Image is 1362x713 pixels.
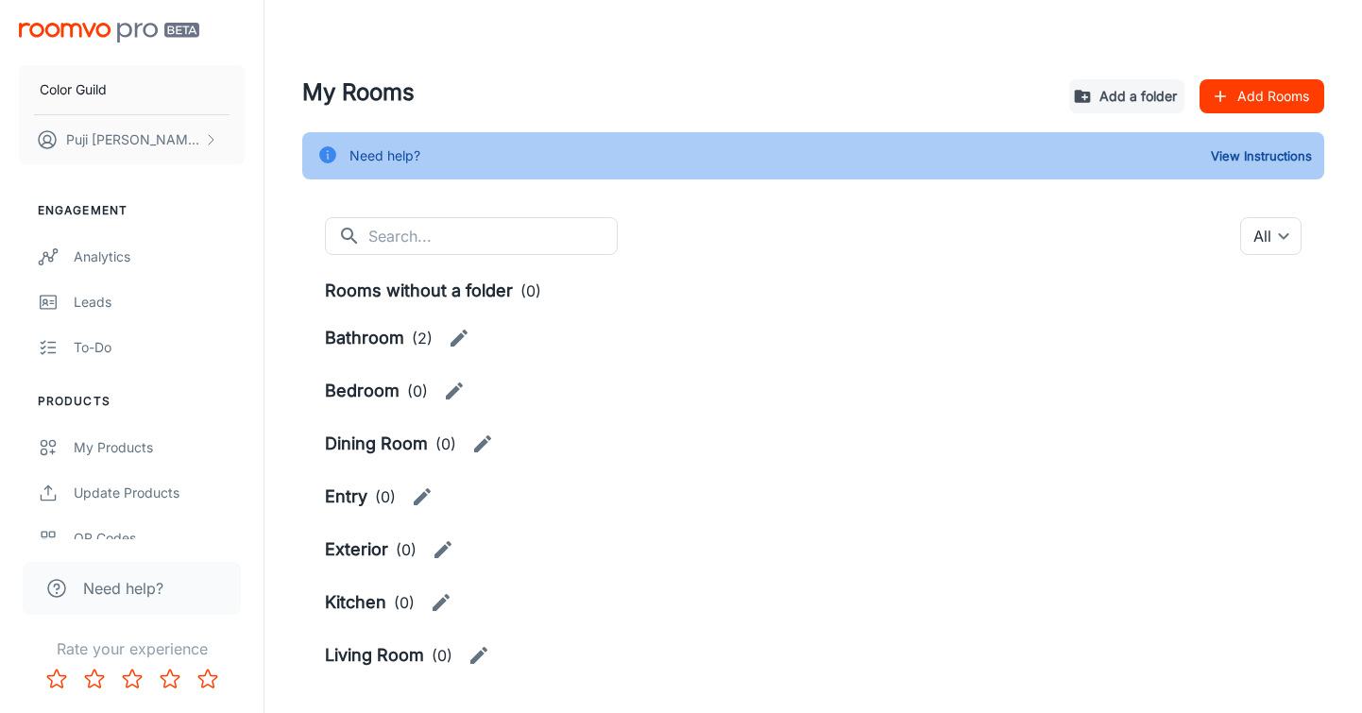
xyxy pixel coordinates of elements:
[349,138,420,174] div: Need help?
[325,378,400,404] h6: Bedroom
[151,660,189,698] button: Rate 4 star
[113,660,151,698] button: Rate 3 star
[19,115,245,164] button: Puji [PERSON_NAME]
[435,433,456,455] p: (0)
[74,437,245,458] div: My Products
[74,246,245,267] div: Analytics
[1240,217,1302,255] div: All
[1206,142,1317,170] button: View Instructions
[74,292,245,313] div: Leads
[407,380,428,402] p: (0)
[325,484,367,510] h6: Entry
[325,325,404,351] h6: Bathroom
[394,591,415,614] p: (0)
[19,23,199,42] img: Roomvo PRO Beta
[19,65,245,114] button: Color Guild
[15,637,248,660] p: Rate your experience
[325,642,424,669] h6: Living Room
[1200,79,1324,113] button: Add Rooms
[1069,79,1184,113] button: Add a folder
[40,79,107,100] p: Color Guild
[74,528,245,549] div: QR Codes
[66,129,199,150] p: Puji [PERSON_NAME]
[38,660,76,698] button: Rate 1 star
[368,217,618,255] input: Search...
[325,431,428,457] h6: Dining Room
[520,280,541,302] p: (0)
[325,589,386,616] h6: Kitchen
[375,485,396,508] p: (0)
[74,337,245,358] div: To-do
[412,327,433,349] p: (2)
[325,278,513,304] h6: Rooms without a folder
[76,660,113,698] button: Rate 2 star
[396,538,417,561] p: (0)
[189,660,227,698] button: Rate 5 star
[432,644,452,667] p: (0)
[83,577,163,600] span: Need help?
[325,536,388,563] h6: Exterior
[302,76,1054,110] h4: My Rooms
[74,483,245,503] div: Update Products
